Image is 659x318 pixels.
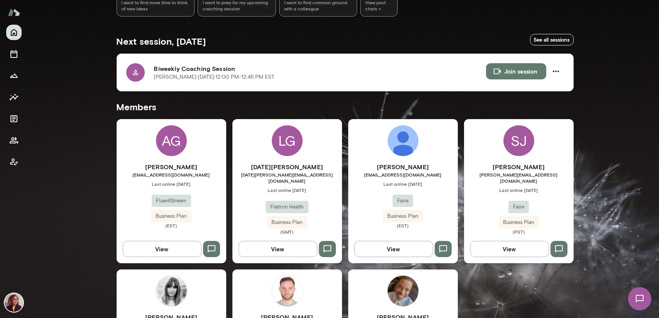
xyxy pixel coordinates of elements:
[266,203,308,211] span: Flatiron Health
[239,241,317,257] button: View
[6,133,22,148] button: Members
[272,125,303,156] div: LG
[8,5,20,20] img: Mento
[6,68,22,83] button: Growth Plan
[154,73,275,81] p: [PERSON_NAME] · [DATE] · 12:00 PM-12:45 PM EST
[117,181,226,187] span: Last online [DATE]
[156,276,187,306] img: Yasmine Nassar
[117,172,226,178] span: [EMAIL_ADDRESS][DOMAIN_NAME]
[464,229,574,235] span: (PST)
[508,203,529,211] span: Faire
[267,219,307,226] span: Business Plan
[383,212,423,220] span: Business Plan
[464,162,574,172] h6: [PERSON_NAME]
[348,222,458,229] span: (EST)
[232,172,342,184] span: [DATE][PERSON_NAME][EMAIL_ADDRESS][DOMAIN_NAME]
[464,187,574,193] span: Last online [DATE]
[6,154,22,170] button: Client app
[232,229,342,235] span: (GMT)
[6,111,22,126] button: Documents
[530,34,574,46] a: See all sessions
[6,25,22,40] button: Home
[470,241,549,257] button: View
[348,162,458,172] h6: [PERSON_NAME]
[152,197,191,205] span: FluentStream
[464,172,574,184] span: [PERSON_NAME][EMAIL_ADDRESS][DOMAIN_NAME]
[117,101,574,113] h5: Members
[156,125,187,156] div: AG
[499,219,539,226] span: Business Plan
[354,241,433,257] button: View
[123,241,202,257] button: View
[272,276,303,306] img: Tomas Guevara
[117,162,226,172] h6: [PERSON_NAME]
[348,181,458,187] span: Last online [DATE]
[5,293,23,312] img: Safaa Khairalla
[348,172,458,178] span: [EMAIL_ADDRESS][DOMAIN_NAME]
[151,212,191,220] span: Business Plan
[6,46,22,62] button: Sessions
[503,125,534,156] div: SJ
[388,276,418,306] img: Ricky Wray
[232,162,342,172] h6: [DATE][PERSON_NAME]
[117,35,206,47] h5: Next session, [DATE]
[154,64,486,73] h6: Biweekly Coaching Session
[232,187,342,193] span: Last online [DATE]
[486,63,546,79] button: Join session
[388,125,418,156] img: Ling Zeng
[6,89,22,105] button: Insights
[393,197,413,205] span: Faire
[117,222,226,229] span: (EST)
